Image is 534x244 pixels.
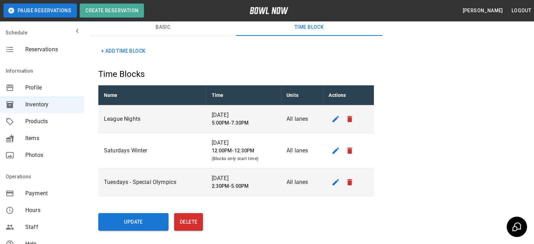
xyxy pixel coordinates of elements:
[236,19,382,36] button: Time Block
[104,115,200,123] p: League Nights
[25,206,79,215] span: Hours
[98,45,148,58] button: + Add Time Block
[98,213,169,231] button: Update
[25,189,79,198] span: Payment
[281,85,323,105] th: Units
[98,85,206,105] th: Name
[250,7,288,14] img: logo
[25,151,79,159] span: Photos
[98,68,374,80] h5: Time Blocks
[80,4,144,18] button: Create Reservation
[25,223,79,231] span: Staff
[212,111,275,119] p: [DATE]
[104,178,200,186] p: Tuesdays - Special Olympics
[25,100,79,109] span: Inventory
[90,19,382,36] div: basic tabs example
[98,85,374,196] table: sticky table
[212,156,259,161] span: (Blocks only start time)
[212,147,275,155] h6: 12:00PM-12:30PM
[25,45,79,54] span: Reservations
[343,112,357,126] button: remove
[212,139,275,147] p: [DATE]
[343,144,357,158] button: remove
[329,112,343,126] button: edit
[286,178,317,186] p: All lanes
[329,144,343,158] button: edit
[323,85,374,105] th: Actions
[460,4,506,17] button: [PERSON_NAME]
[4,4,77,18] button: Pause Reservations
[90,19,236,36] button: Basic
[25,84,79,92] span: Profile
[25,117,79,126] span: Products
[174,213,203,231] button: Delete
[329,175,343,189] button: edit
[212,119,275,127] h6: 5:00PM-7:30PM
[25,134,79,143] span: Items
[343,175,357,189] button: remove
[104,146,200,155] p: Saturdays Winter
[286,146,317,155] p: All lanes
[212,174,275,183] p: [DATE]
[286,115,317,123] p: All lanes
[509,4,534,17] button: Logout
[206,85,281,105] th: Time
[212,183,275,190] h6: 2:30PM-5:00PM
